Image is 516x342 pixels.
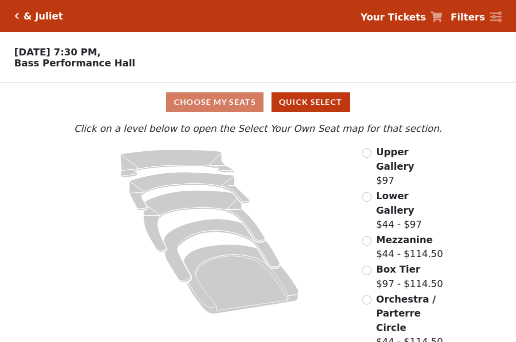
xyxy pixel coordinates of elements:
[271,92,350,112] button: Quick Select
[376,190,414,216] span: Lower Gallery
[376,189,444,232] label: $44 - $97
[129,172,250,210] path: Lower Gallery - Seats Available: 78
[376,145,444,188] label: $97
[376,233,443,261] label: $44 - $114.50
[376,234,432,245] span: Mezzanine
[23,10,63,22] h5: & Juliet
[376,262,443,291] label: $97 - $114.50
[376,264,420,275] span: Box Tier
[14,12,19,19] a: Click here to go back to filters
[376,146,414,172] span: Upper Gallery
[450,11,485,22] strong: Filters
[183,245,299,314] path: Orchestra / Parterre Circle - Seats Available: 17
[360,10,442,24] a: Your Tickets
[120,150,234,177] path: Upper Gallery - Seats Available: 287
[376,294,435,333] span: Orchestra / Parterre Circle
[360,11,426,22] strong: Your Tickets
[450,10,501,24] a: Filters
[71,121,444,136] p: Click on a level below to open the Select Your Own Seat map for that section.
